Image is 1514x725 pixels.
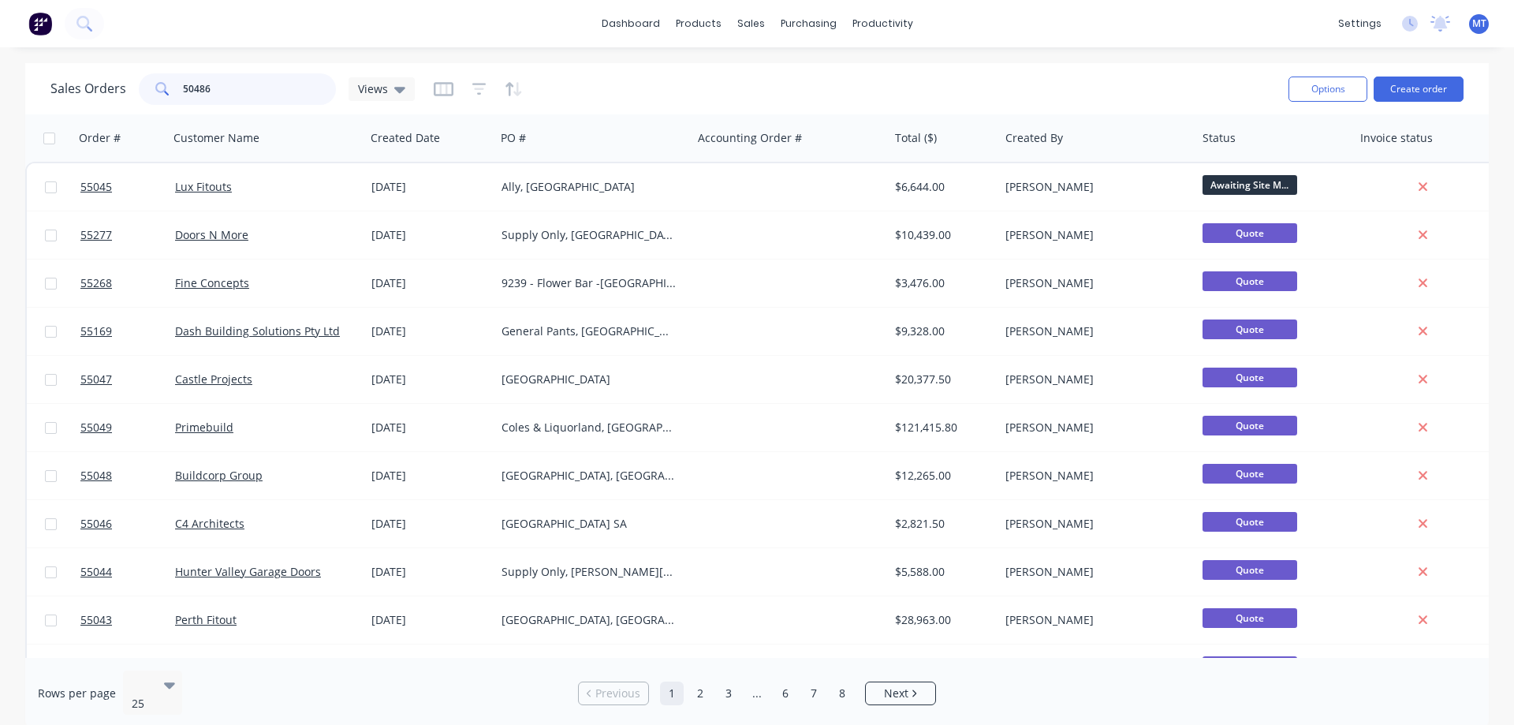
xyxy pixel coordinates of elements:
[80,548,175,596] a: 55044
[502,372,677,387] div: [GEOGRAPHIC_DATA]
[895,227,988,243] div: $10,439.00
[895,323,988,339] div: $9,328.00
[1005,516,1180,532] div: [PERSON_NAME]
[371,468,489,484] div: [DATE]
[688,682,712,705] a: Page 2
[884,686,908,701] span: Next
[1203,416,1297,435] span: Quote
[1005,130,1063,146] div: Created By
[175,468,263,483] a: Buildcorp Group
[80,227,112,243] span: 55277
[371,612,489,628] div: [DATE]
[572,682,942,705] ul: Pagination
[594,12,668,36] a: dashboard
[830,682,854,705] a: Page 8
[371,372,489,387] div: [DATE]
[729,12,773,36] div: sales
[866,686,935,701] a: Next page
[1203,464,1297,484] span: Quote
[895,275,988,291] div: $3,476.00
[502,323,677,339] div: General Pants, [GEOGRAPHIC_DATA] [GEOGRAPHIC_DATA]
[774,682,797,705] a: Page 6
[502,179,677,195] div: Ally, [GEOGRAPHIC_DATA]
[502,516,677,532] div: [GEOGRAPHIC_DATA] SA
[502,564,677,580] div: Supply Only, [PERSON_NAME][GEOGRAPHIC_DATA]
[183,73,337,105] input: Search...
[668,12,729,36] div: products
[80,372,112,387] span: 55047
[371,516,489,532] div: [DATE]
[80,468,112,484] span: 55048
[80,260,175,307] a: 55268
[80,179,112,195] span: 55045
[80,645,175,692] a: 55042
[1005,323,1180,339] div: [PERSON_NAME]
[1005,468,1180,484] div: [PERSON_NAME]
[1203,175,1297,195] span: Awaiting Site M...
[80,163,175,211] a: 55045
[502,468,677,484] div: [GEOGRAPHIC_DATA], [GEOGRAPHIC_DATA] [GEOGRAPHIC_DATA]
[175,420,233,435] a: Primebuild
[371,179,489,195] div: [DATE]
[660,682,684,705] a: Page 1 is your current page
[895,468,988,484] div: $12,265.00
[502,612,677,628] div: [GEOGRAPHIC_DATA], [GEOGRAPHIC_DATA]
[80,516,112,532] span: 55046
[1203,608,1297,628] span: Quote
[371,420,489,435] div: [DATE]
[175,516,244,531] a: C4 Architects
[358,80,388,97] span: Views
[175,612,237,627] a: Perth Fitout
[1005,179,1180,195] div: [PERSON_NAME]
[80,596,175,644] a: 55043
[1330,12,1389,36] div: settings
[1288,77,1367,102] button: Options
[845,12,921,36] div: productivity
[79,130,121,146] div: Order #
[1374,77,1464,102] button: Create order
[579,686,648,701] a: Previous page
[895,612,988,628] div: $28,963.00
[80,500,175,547] a: 55046
[1005,275,1180,291] div: [PERSON_NAME]
[1203,320,1297,339] span: Quote
[895,372,988,387] div: $20,377.50
[1203,130,1236,146] div: Status
[1005,372,1180,387] div: [PERSON_NAME]
[1005,420,1180,435] div: [PERSON_NAME]
[38,686,116,701] span: Rows per page
[1005,612,1180,628] div: [PERSON_NAME]
[371,130,440,146] div: Created Date
[175,275,249,290] a: Fine Concepts
[745,682,769,705] a: Jump forward
[132,696,151,712] div: 25
[371,323,489,339] div: [DATE]
[175,372,252,387] a: Castle Projects
[895,564,988,580] div: $5,588.00
[1203,271,1297,291] span: Quote
[80,452,175,499] a: 55048
[80,308,175,355] a: 55169
[595,686,640,701] span: Previous
[1472,17,1486,31] span: MT
[1203,368,1297,387] span: Quote
[1203,223,1297,243] span: Quote
[502,420,677,435] div: Coles & Liquorland, [GEOGRAPHIC_DATA] [GEOGRAPHIC_DATA]
[175,179,232,194] a: Lux Fitouts
[80,612,112,628] span: 55043
[501,130,526,146] div: PO #
[80,323,112,339] span: 55169
[895,179,988,195] div: $6,644.00
[80,404,175,451] a: 55049
[1360,130,1433,146] div: Invoice status
[80,275,112,291] span: 55268
[80,564,112,580] span: 55044
[502,275,677,291] div: 9239 - Flower Bar -[GEOGRAPHIC_DATA] Foodland, [GEOGRAPHIC_DATA]
[175,323,340,338] a: Dash Building Solutions Pty Ltd
[698,130,802,146] div: Accounting Order #
[895,130,937,146] div: Total ($)
[773,12,845,36] div: purchasing
[371,275,489,291] div: [DATE]
[80,211,175,259] a: 55277
[173,130,259,146] div: Customer Name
